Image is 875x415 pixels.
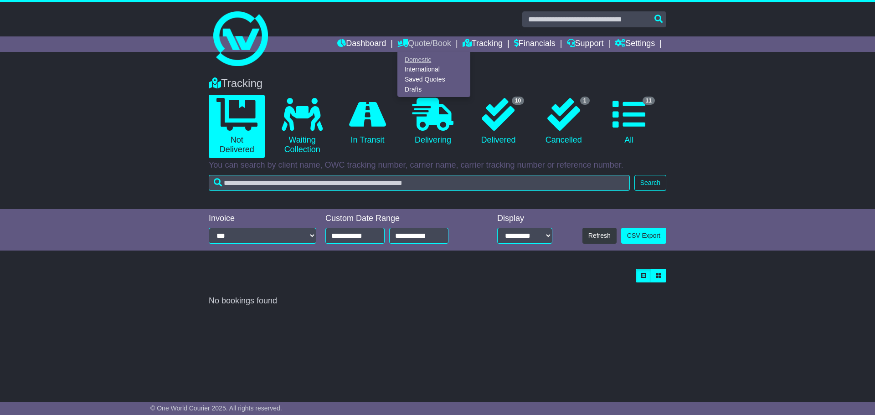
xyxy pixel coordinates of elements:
[567,36,604,52] a: Support
[497,214,552,224] div: Display
[209,160,666,170] p: You can search by client name, OWC tracking number, carrier name, carrier tracking number or refe...
[512,97,524,105] span: 10
[634,175,666,191] button: Search
[601,95,657,149] a: 11 All
[615,36,655,52] a: Settings
[470,95,526,149] a: 10 Delivered
[340,95,396,149] a: In Transit
[397,36,451,52] a: Quote/Book
[514,36,556,52] a: Financials
[398,84,470,94] a: Drafts
[621,228,666,244] a: CSV Export
[397,52,470,97] div: Quote/Book
[204,77,671,90] div: Tracking
[580,97,590,105] span: 1
[463,36,503,52] a: Tracking
[643,97,655,105] span: 11
[398,55,470,65] a: Domestic
[274,95,330,158] a: Waiting Collection
[398,65,470,75] a: International
[405,95,461,149] a: Delivering
[209,296,666,306] div: No bookings found
[337,36,386,52] a: Dashboard
[398,75,470,85] a: Saved Quotes
[209,214,316,224] div: Invoice
[582,228,617,244] button: Refresh
[535,95,592,149] a: 1 Cancelled
[209,95,265,158] a: Not Delivered
[150,405,282,412] span: © One World Courier 2025. All rights reserved.
[325,214,472,224] div: Custom Date Range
